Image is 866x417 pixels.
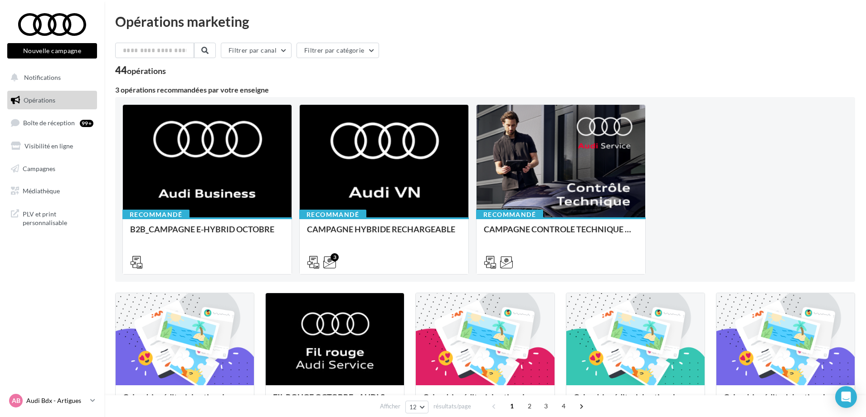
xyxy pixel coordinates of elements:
[331,253,339,261] div: 3
[5,113,99,132] a: Boîte de réception99+
[476,210,543,220] div: Recommandé
[123,392,247,411] div: Calendrier éditorial national : semaine du 29.09 au 05.10
[23,119,75,127] span: Boîte de réception
[130,225,284,243] div: B2B_CAMPAGNE E-HYBRID OCTOBRE
[127,67,166,75] div: opérations
[5,204,99,231] a: PLV et print personnalisable
[724,392,847,411] div: Calendrier éditorial national : semaine du 08.09 au 14.09
[24,74,61,81] span: Notifications
[5,182,99,201] a: Médiathèque
[24,142,73,150] span: Visibilité en ligne
[522,399,537,413] span: 2
[405,401,428,413] button: 12
[574,392,697,411] div: Calendrier éditorial national : semaine du 15.09 au 21.09
[23,187,60,195] span: Médiathèque
[307,225,461,243] div: CAMPAGNE HYBRIDE RECHARGEABLE
[556,399,571,413] span: 4
[12,396,20,405] span: AB
[380,402,400,411] span: Afficher
[835,386,857,408] div: Open Intercom Messenger
[273,392,397,411] div: FIL ROUGE OCTOBRE - AUDI SERVICE
[23,164,55,172] span: Campagnes
[505,399,519,413] span: 1
[299,210,366,220] div: Recommandé
[409,403,417,411] span: 12
[26,396,87,405] p: Audi Bdx - Artigues
[122,210,190,220] div: Recommandé
[5,91,99,110] a: Opérations
[433,402,471,411] span: résultats/page
[484,225,638,243] div: CAMPAGNE CONTROLE TECHNIQUE 25€ OCTOBRE
[115,15,855,28] div: Opérations marketing
[7,43,97,59] button: Nouvelle campagne
[5,159,99,178] a: Campagnes
[23,208,93,227] span: PLV et print personnalisable
[5,137,99,156] a: Visibilité en ligne
[539,399,553,413] span: 3
[80,120,93,127] div: 99+
[221,43,292,58] button: Filtrer par canal
[297,43,379,58] button: Filtrer par catégorie
[115,86,855,93] div: 3 opérations recommandées par votre enseigne
[5,68,95,87] button: Notifications
[423,392,547,411] div: Calendrier éditorial national : semaine du 22.09 au 28.09
[24,96,55,104] span: Opérations
[115,65,166,75] div: 44
[7,392,97,409] a: AB Audi Bdx - Artigues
